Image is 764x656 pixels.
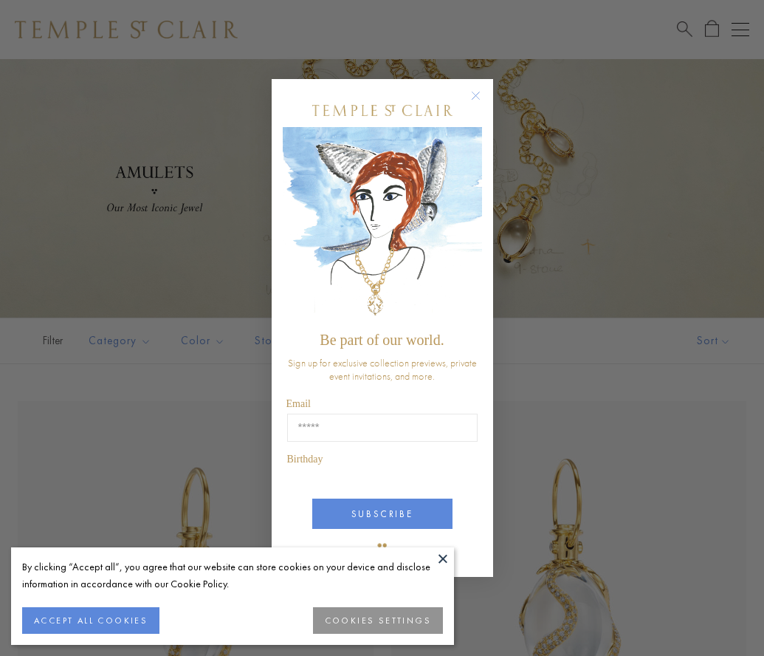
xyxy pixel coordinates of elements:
button: COOKIES SETTINGS [313,607,443,634]
button: Close dialog [474,94,492,112]
div: By clicking “Accept all”, you agree that our website can store cookies on your device and disclos... [22,558,443,592]
span: Sign up for exclusive collection previews, private event invitations, and more. [288,356,477,383]
input: Email [287,414,478,442]
span: Email [286,398,311,409]
img: TSC [368,533,397,562]
img: c4a9eb12-d91a-4d4a-8ee0-386386f4f338.jpeg [283,127,482,324]
span: Birthday [287,454,323,465]
span: Be part of our world. [320,332,444,348]
button: SUBSCRIBE [312,499,452,529]
button: ACCEPT ALL COOKIES [22,607,159,634]
img: Temple St. Clair [312,105,452,116]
